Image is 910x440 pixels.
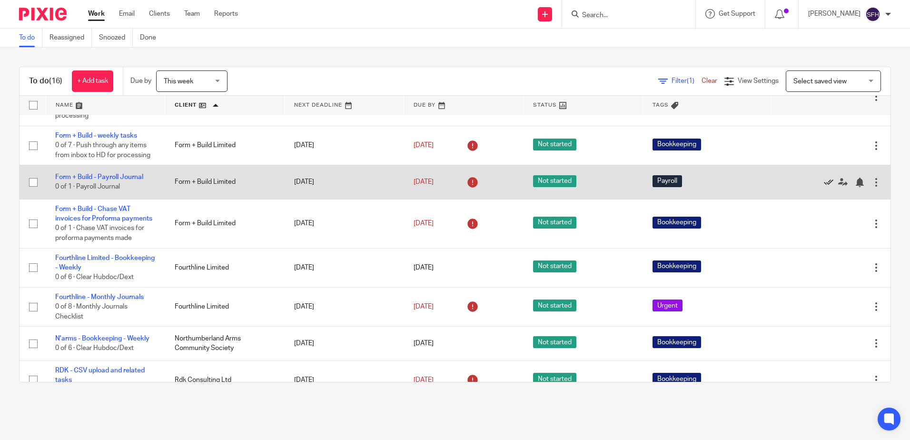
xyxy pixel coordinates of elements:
a: Snoozed [99,29,133,47]
span: Not started [533,260,576,272]
td: [DATE] [285,360,404,400]
a: Clear [702,78,717,84]
span: 0 of 6 · Push through any invoices from inboxes to HD for processing [55,93,155,119]
p: [PERSON_NAME] [808,9,861,19]
span: Payroll [653,175,682,187]
td: Form + Build Limited [165,165,285,199]
span: Not started [533,139,576,150]
span: [DATE] [414,220,434,227]
span: 0 of 6 · Clear Hubdoc/Dext [55,345,134,352]
a: Form + Build - Chase VAT invoices for Proforma payments [55,206,152,222]
span: 0 of 1 · Payroll Journal [55,184,120,190]
td: [DATE] [285,327,404,360]
td: [DATE] [285,126,404,165]
span: Not started [533,373,576,385]
span: Bookkeeping [653,217,701,229]
span: Not started [533,300,576,311]
a: + Add task [72,70,113,92]
span: Select saved view [793,78,847,85]
input: Search [581,11,667,20]
td: [DATE] [285,199,404,248]
a: Fourthline - Monthly Journals [55,294,144,300]
a: Done [140,29,163,47]
span: [DATE] [414,264,434,271]
td: Rdk Consulting Ltd [165,360,285,400]
span: (16) [49,77,62,85]
span: This week [164,78,193,85]
a: To do [19,29,42,47]
span: Not started [533,217,576,229]
a: Form + Build - Payroll Journal [55,174,143,180]
span: Urgent [653,300,682,311]
a: Work [88,9,105,19]
span: Tags [653,102,669,108]
span: Filter [672,78,702,84]
span: [DATE] [414,303,434,310]
span: [DATE] [414,142,434,149]
span: Bookkeeping [653,373,701,385]
span: View Settings [738,78,779,84]
td: [DATE] [285,248,404,287]
span: 0 of 8 · Monthly Journals Checklist [55,303,128,320]
a: Form + Build - weekly tasks [55,132,137,139]
span: Not started [533,336,576,348]
a: Reports [214,9,238,19]
img: Pixie [19,8,67,20]
span: [DATE] [414,340,434,347]
span: [DATE] [414,179,434,185]
td: Northumberland Arms Community Society [165,327,285,360]
span: Bookkeeping [653,139,701,150]
span: Bookkeeping [653,336,701,348]
a: Team [184,9,200,19]
a: Fourthline Limited - Bookkeeping - Weekly [55,255,155,271]
a: Mark as done [824,177,838,187]
td: Fourthline Limited [165,287,285,326]
p: Due by [130,76,151,86]
span: Not started [533,175,576,187]
span: 0 of 6 · Clear Hubdoc/Dext [55,274,134,280]
h1: To do [29,76,62,86]
a: Email [119,9,135,19]
span: (1) [687,78,694,84]
span: [DATE] [414,377,434,383]
td: [DATE] [285,165,404,199]
img: svg%3E [865,7,880,22]
td: Form + Build Limited [165,126,285,165]
a: Reassigned [49,29,92,47]
span: 0 of 1 · Chase VAT invoices for proforma payments made [55,225,144,242]
td: Fourthline Limited [165,248,285,287]
a: Clients [149,9,170,19]
td: [DATE] [285,287,404,326]
span: 0 of 7 · Push through any items from inbox to HD for processing [55,142,150,159]
span: Get Support [719,10,755,17]
span: Bookkeeping [653,260,701,272]
a: N'arms - Bookkeeping - Weekly [55,335,149,342]
a: RDK - CSV upload and related tasks [55,367,145,383]
td: Form + Build Limited [165,199,285,248]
